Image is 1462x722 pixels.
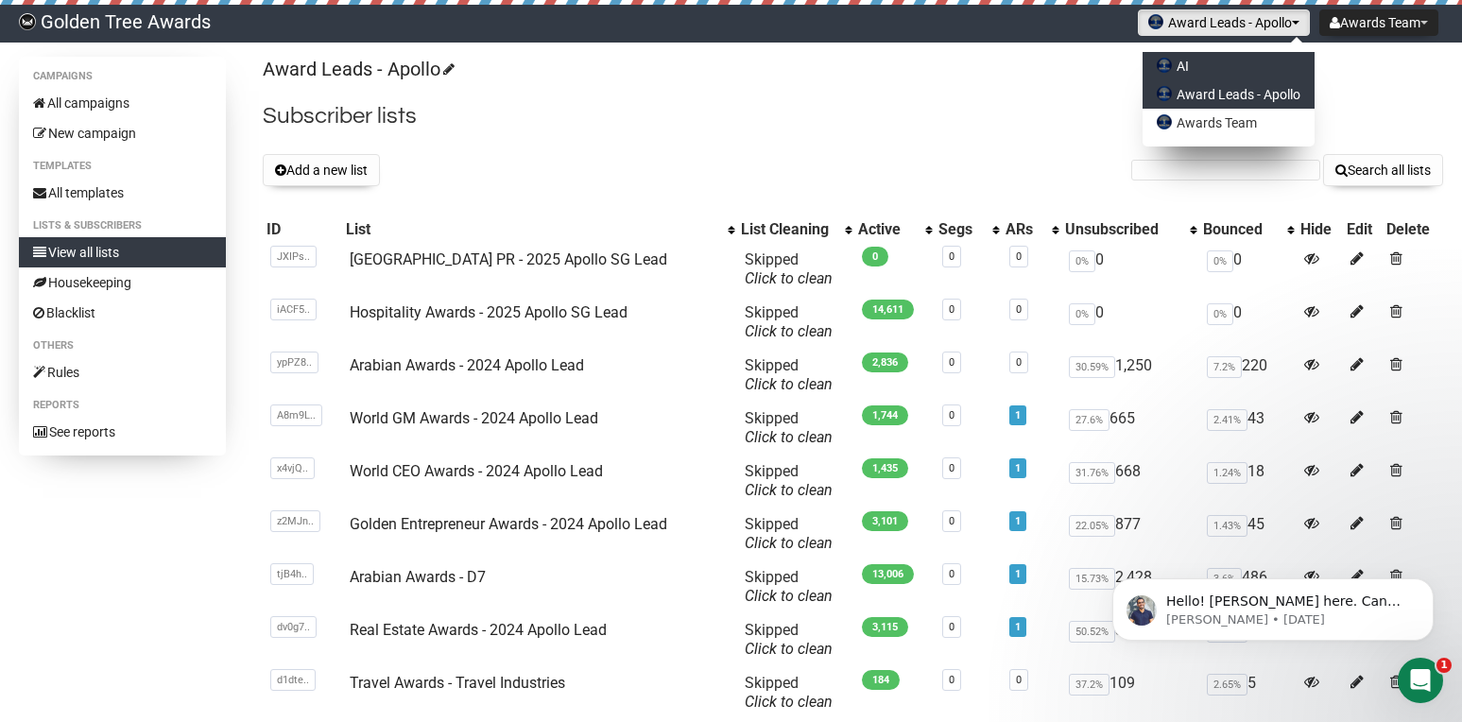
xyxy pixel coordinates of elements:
a: View all lists [19,237,226,267]
span: 37.2% [1069,674,1109,696]
td: 45 [1199,507,1297,560]
span: 14,611 [862,300,914,319]
a: 0 [949,621,955,633]
span: Skipped [745,621,833,658]
div: List [346,220,718,239]
a: Arabian Awards - D7 [350,568,486,586]
th: ID: No sort applied, sorting is disabled [263,216,342,243]
td: 877 [1061,507,1199,560]
span: 3,115 [862,617,908,637]
th: List: No sort applied, activate to apply an ascending sort [342,216,737,243]
span: 0 [862,247,888,266]
span: A8m9L.. [270,404,322,426]
a: Click to clean [745,428,833,446]
td: 0 [1199,243,1297,296]
img: favicons [1157,114,1172,129]
a: [GEOGRAPHIC_DATA] PR - 2025 Apollo SG Lead [350,250,667,268]
th: List Cleaning: No sort applied, activate to apply an ascending sort [737,216,854,243]
a: AI [1143,52,1315,80]
a: 0 [949,462,955,474]
span: 2.41% [1207,409,1247,431]
a: Click to clean [745,481,833,499]
div: Segs [938,220,983,239]
li: Lists & subscribers [19,215,226,237]
div: Unsubscribed [1065,220,1180,239]
span: 1,435 [862,458,908,478]
span: Skipped [745,409,833,446]
a: 0 [1016,303,1022,316]
th: Bounced: No sort applied, activate to apply an ascending sort [1199,216,1297,243]
span: Skipped [745,356,833,393]
a: 0 [1016,674,1022,686]
td: 3,180 [1061,613,1199,666]
a: 0 [949,409,955,421]
th: ARs: No sort applied, activate to apply an ascending sort [1002,216,1061,243]
a: 1 [1015,515,1021,527]
span: iACF5.. [270,299,317,320]
span: 0% [1069,250,1095,272]
a: Hospitality Awards - 2025 Apollo SG Lead [350,303,628,321]
span: dv0g7.. [270,616,317,638]
div: Edit [1347,220,1379,239]
span: 13,006 [862,564,914,584]
a: 0 [949,303,955,316]
a: Click to clean [745,534,833,552]
button: Award Leads - Apollo [1138,9,1310,36]
a: Click to clean [745,693,833,711]
span: Skipped [745,674,833,711]
a: All campaigns [19,88,226,118]
span: Skipped [745,568,833,605]
img: f8b559bad824ed76f7defaffbc1b54fa [19,13,36,30]
div: List Cleaning [741,220,835,239]
td: 0 [1061,296,1199,349]
td: 220 [1199,349,1297,402]
div: Delete [1386,220,1439,239]
span: Skipped [745,462,833,499]
td: 0 [1061,243,1199,296]
button: Awards Team [1319,9,1438,36]
span: 50.52% [1069,621,1115,643]
iframe: Intercom live chat [1398,658,1443,703]
img: favicons [1148,14,1163,29]
div: ID [267,220,338,239]
th: Edit: No sort applied, sorting is disabled [1343,216,1383,243]
span: x4vjQ.. [270,457,315,479]
td: 109 [1061,666,1199,719]
a: Awards Team [1143,109,1315,137]
span: 0% [1069,303,1095,325]
a: All templates [19,178,226,208]
button: Search all lists [1323,154,1443,186]
li: Campaigns [19,65,226,88]
td: 665 [1061,402,1199,455]
a: World CEO Awards - 2024 Apollo Lead [350,462,603,480]
a: 0 [949,568,955,580]
li: Reports [19,394,226,417]
span: 1,744 [862,405,908,425]
td: 0 [1199,296,1297,349]
a: Click to clean [745,322,833,340]
span: Skipped [745,250,833,287]
span: 0% [1207,250,1233,272]
div: ARs [1006,220,1042,239]
h2: Subscriber lists [263,99,1443,133]
a: 1 [1015,462,1021,474]
span: 1.24% [1207,462,1247,484]
a: Travel Awards - Travel Industries [350,674,565,692]
span: JXIPs.. [270,246,317,267]
img: favicons [1157,86,1172,101]
a: 0 [1016,356,1022,369]
a: 1 [1015,409,1021,421]
a: Click to clean [745,640,833,658]
span: 27.6% [1069,409,1109,431]
span: Skipped [745,515,833,552]
a: Arabian Awards - 2024 Apollo Lead [350,356,584,374]
span: 15.73% [1069,568,1115,590]
a: Golden Entrepreneur Awards - 2024 Apollo Lead [350,515,667,533]
span: ypPZ8.. [270,352,318,373]
span: 1.43% [1207,515,1247,537]
a: 0 [1016,250,1022,263]
a: 0 [949,515,955,527]
div: Bounced [1203,220,1278,239]
span: Skipped [745,303,833,340]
